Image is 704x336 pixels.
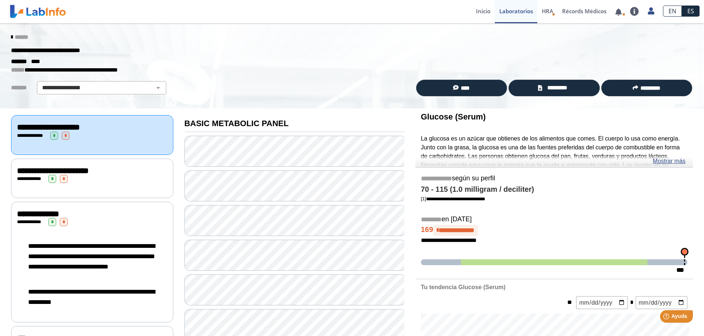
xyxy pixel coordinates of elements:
h4: 70 - 115 (1.0 milligram / deciliter) [421,185,687,194]
p: La glucosa es un azúcar que obtienes de los alimentos que comes. El cuerpo lo usa como energía. J... [421,134,687,187]
b: Tu tendencia Glucose (Serum) [421,284,506,290]
iframe: Help widget launcher [638,307,696,328]
h5: en [DATE] [421,215,687,224]
b: BASIC METABOLIC PANEL [184,119,289,128]
input: mm/dd/yyyy [576,296,628,309]
a: EN [663,6,682,17]
h4: 169 [421,225,687,236]
a: [1] [421,196,485,201]
a: Mostrar más [653,157,686,166]
h5: según su perfil [421,174,687,183]
input: mm/dd/yyyy [636,296,687,309]
a: ES [682,6,700,17]
span: HRA [542,7,553,15]
b: Glucose (Serum) [421,112,486,121]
